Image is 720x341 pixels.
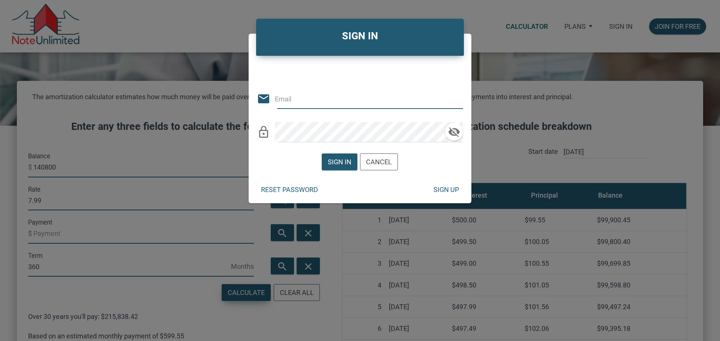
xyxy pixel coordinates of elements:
div: Cancel [366,157,392,167]
div: Sign in [328,157,351,167]
input: Email [275,89,450,109]
i: email [257,92,270,106]
h4: SIGN IN [262,28,459,44]
button: Sign up [428,182,465,198]
button: Reset password [255,182,324,198]
button: Cancel [360,153,398,170]
i: lock_outline [257,125,270,139]
button: Sign in [322,153,357,170]
div: Sign up [433,185,459,195]
div: Reset password [261,185,318,195]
